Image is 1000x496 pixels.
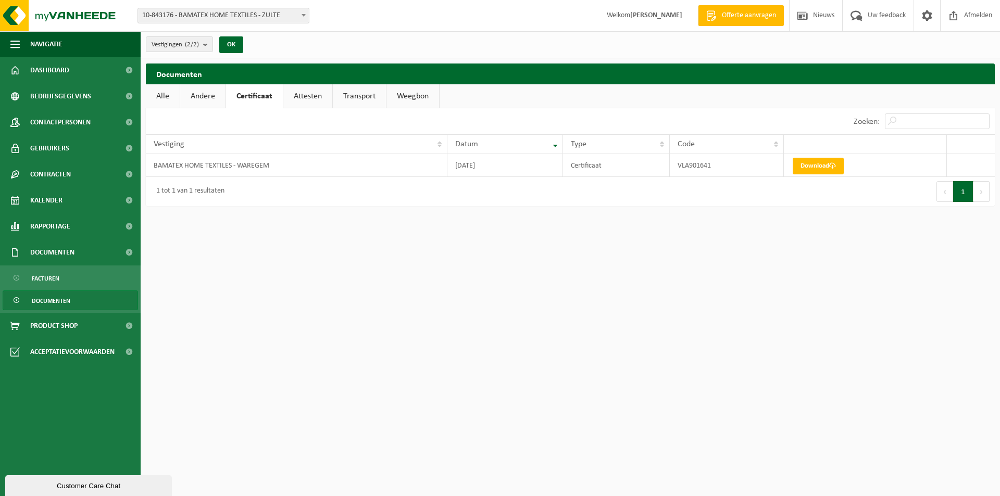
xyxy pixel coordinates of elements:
[146,154,447,177] td: BAMATEX HOME TEXTILES - WAREGEM
[226,84,283,108] a: Certificaat
[138,8,309,23] span: 10-843176 - BAMATEX HOME TEXTILES - ZULTE
[719,10,779,21] span: Offerte aanvragen
[32,291,70,311] span: Documenten
[30,109,91,135] span: Contactpersonen
[146,63,995,84] h2: Documenten
[151,182,224,201] div: 1 tot 1 van 1 resultaten
[30,83,91,109] span: Bedrijfsgegevens
[936,181,953,202] button: Previous
[455,140,478,148] span: Datum
[30,213,70,239] span: Rapportage
[185,41,199,48] count: (2/2)
[670,154,784,177] td: VLA901641
[333,84,386,108] a: Transport
[32,269,59,288] span: Facturen
[678,140,695,148] span: Code
[571,140,586,148] span: Type
[283,84,332,108] a: Attesten
[30,239,74,265] span: Documenten
[30,313,78,339] span: Product Shop
[30,339,115,365] span: Acceptatievoorwaarden
[386,84,439,108] a: Weegbon
[180,84,226,108] a: Andere
[447,154,562,177] td: [DATE]
[698,5,784,26] a: Offerte aanvragen
[854,118,880,126] label: Zoeken:
[973,181,990,202] button: Next
[5,473,174,496] iframe: chat widget
[563,154,670,177] td: Certificaat
[953,181,973,202] button: 1
[146,36,213,52] button: Vestigingen(2/2)
[793,158,844,174] a: Download
[30,57,69,83] span: Dashboard
[154,140,184,148] span: Vestiging
[30,187,63,213] span: Kalender
[146,84,180,108] a: Alle
[30,31,63,57] span: Navigatie
[219,36,243,53] button: OK
[3,290,138,310] a: Documenten
[30,135,69,161] span: Gebruikers
[630,11,682,19] strong: [PERSON_NAME]
[3,268,138,288] a: Facturen
[30,161,71,187] span: Contracten
[152,37,199,53] span: Vestigingen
